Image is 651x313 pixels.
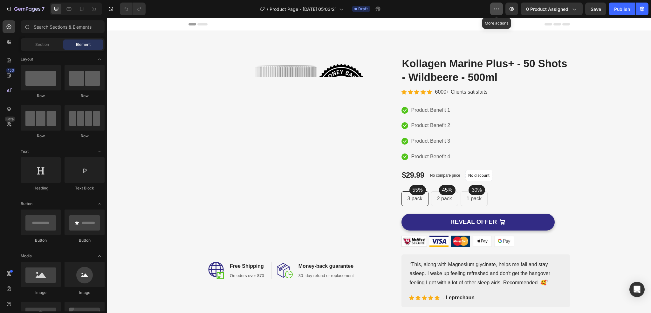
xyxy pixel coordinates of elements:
[361,155,382,160] p: No discount
[365,168,375,176] p: 30%
[21,238,61,243] div: Button
[21,20,105,33] input: Search Sections & Elements
[343,200,390,208] div: REVEAL OFFER
[191,255,247,261] p: 30- day refund or replacement
[21,93,61,99] div: Row
[191,245,247,252] p: Money-back guarantee
[591,6,601,12] span: Save
[294,196,448,213] button: REVEAL OFFER
[328,70,380,79] p: 6000+ Clients satisfaits
[65,238,105,243] div: Button
[526,6,568,12] span: 0 product assigned
[294,39,463,67] h2: Kollagen Marine Plus+ - 50 Shots - Wildbeere - 500ml
[65,290,105,295] div: Image
[35,42,49,47] span: Section
[330,177,345,185] p: 2 pack
[21,185,61,191] div: Heading
[305,168,316,176] p: 55%
[21,133,61,139] div: Row
[336,276,367,284] p: - Leprechaun
[94,54,105,64] span: Toggle open
[76,42,91,47] span: Element
[304,134,343,144] p: Product Benefit 4
[358,6,368,12] span: Draft
[65,133,105,139] div: Row
[267,6,268,12] span: /
[6,68,15,73] div: 450
[94,146,105,157] span: Toggle open
[303,242,455,270] p: “This, along with Magnesium glycinate, helps me fall and stay asleep. I wake up feeling refreshed...
[521,3,583,15] button: 0 product assigned
[300,177,315,185] p: 3 pack
[629,282,645,297] div: Open Intercom Messenger
[170,245,186,260] img: money-back.svg
[65,185,105,191] div: Text Block
[94,251,105,261] span: Toggle open
[21,149,29,154] span: Text
[107,18,651,313] iframe: Design area
[304,119,343,128] p: Product Benefit 3
[42,5,45,13] p: 7
[270,6,337,12] span: Product Page - [DATE] 05:03:21
[21,290,61,295] div: Image
[123,255,157,261] p: On oders over $70
[21,201,32,207] span: Button
[304,103,343,112] p: Product Benefit 2
[65,93,105,99] div: Row
[21,253,32,259] span: Media
[585,3,606,15] button: Save
[94,199,105,209] span: Toggle open
[609,3,635,15] button: Publish
[3,3,47,15] button: 7
[120,3,146,15] div: Undo/Redo
[335,168,345,176] p: 45%
[294,152,318,163] div: $29.99
[323,156,353,160] p: No compare price
[614,6,630,12] div: Publish
[304,88,343,97] p: Product Benefit 1
[360,177,374,185] p: 1 pack
[21,56,33,62] span: Layout
[123,245,157,252] p: Free Shipping
[5,117,15,122] div: Beta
